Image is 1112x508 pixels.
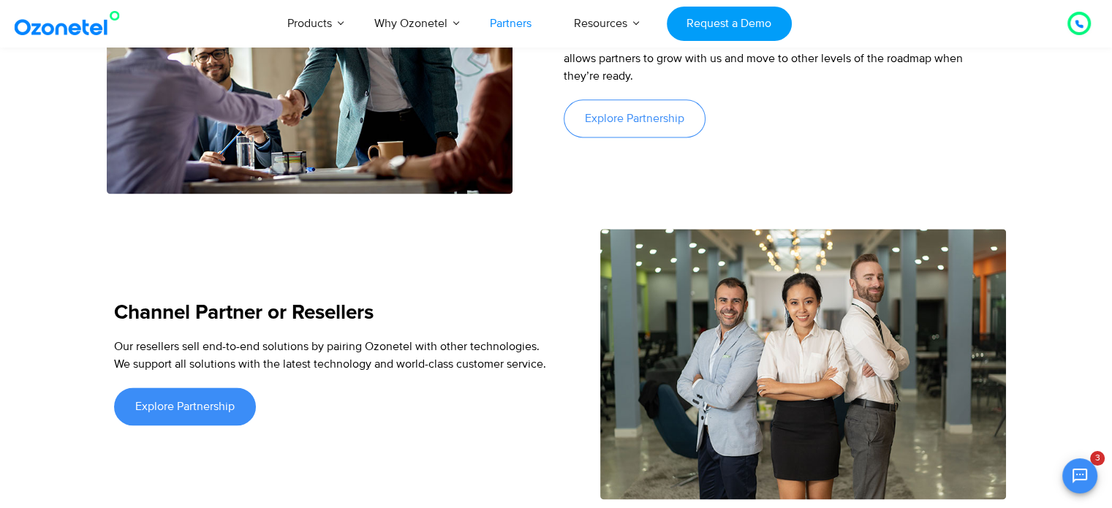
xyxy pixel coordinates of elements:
[114,338,549,373] div: Our resellers sell end-to-end solutions by pairing Ozonetel with other technologies. We support a...
[564,15,999,85] div: Using the referral partner option, consultants pass qualified opportunities to Ozonetel and gain ...
[564,99,706,137] a: Explore Partnership
[114,303,549,323] h5: Channel Partner or Resellers
[585,113,684,124] span: Explore Partnership
[1062,458,1097,493] button: Open chat
[667,7,792,41] a: Request a Demo
[114,387,256,425] a: Explore Partnership
[135,401,235,412] span: Explore Partnership
[1090,451,1105,466] span: 3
